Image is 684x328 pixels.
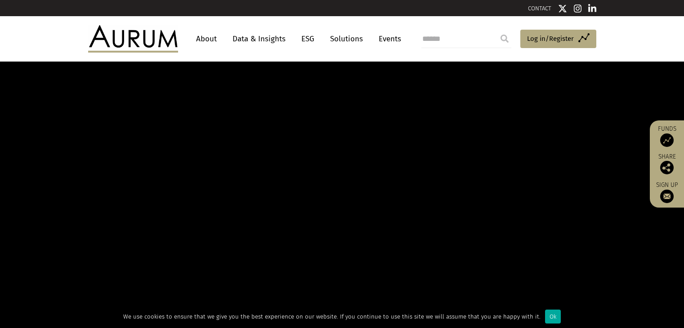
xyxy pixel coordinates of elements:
a: Log in/Register [520,30,596,49]
a: Data & Insights [228,31,290,47]
input: Submit [496,30,514,48]
img: Instagram icon [574,4,582,13]
img: Share this post [660,161,674,174]
div: Ok [545,310,561,324]
a: Solutions [326,31,367,47]
a: Funds [654,125,680,147]
a: About [192,31,221,47]
span: Log in/Register [527,33,574,44]
a: ESG [297,31,319,47]
img: Sign up to our newsletter [660,190,674,203]
a: Sign up [654,181,680,203]
img: Twitter icon [558,4,567,13]
img: Access Funds [660,133,674,147]
img: Linkedin icon [588,4,596,13]
img: Aurum [88,25,178,52]
div: Share [654,154,680,174]
a: Events [374,31,401,47]
a: CONTACT [528,5,551,12]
